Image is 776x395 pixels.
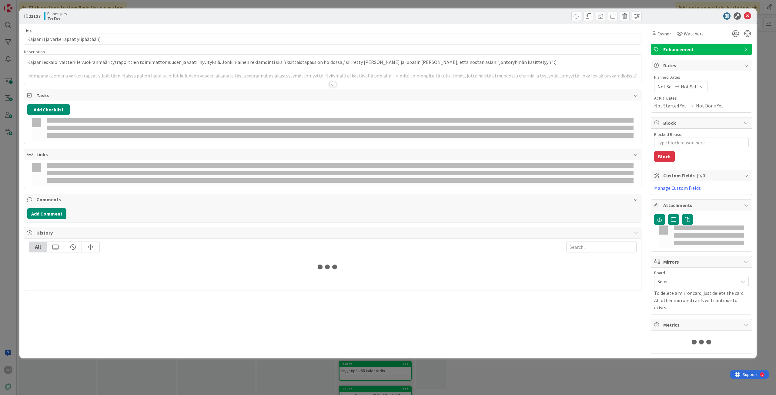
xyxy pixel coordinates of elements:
span: Tasks [36,92,630,99]
label: Blocked Reason [654,132,684,137]
button: Block [654,151,675,162]
label: Title [24,28,32,34]
span: ( 0/0 ) [697,173,707,179]
span: Attachments [663,202,741,209]
span: ID [24,12,41,20]
p: Kajaani eskaloi valtterille vuokranmääritysraporttien toimimattomuuden ja vaatii hyvityksiä. Jonk... [27,59,638,66]
span: Not Done Yet [696,102,723,109]
span: Not Set [681,83,697,90]
span: Not Set [657,83,674,90]
span: Block [663,119,741,127]
input: type card name here... [24,34,641,44]
span: Bisnes jory [47,11,67,16]
button: Add Comment [27,208,66,219]
span: Board [654,271,665,275]
a: Manage Custom Fields [654,185,701,191]
span: Support [13,1,28,8]
span: Dates [663,62,741,69]
span: Select... [657,277,735,286]
b: To Do [47,16,67,21]
div: 1 [32,2,33,7]
span: Metrics [663,321,741,328]
span: Owner [657,30,671,37]
span: Links [36,151,630,158]
span: History [36,229,630,236]
div: All [29,242,47,252]
input: Search... [566,242,637,252]
p: To delete a mirror card, just delete the card. All other mirrored cards will continue to exists. [654,289,749,311]
span: Description [24,49,45,54]
b: 23127 [28,13,41,19]
span: Custom Fields [663,172,741,179]
span: Actual Dates [654,95,749,101]
span: Mirrors [663,258,741,265]
span: Comments [36,196,630,203]
span: Watchers [684,30,704,37]
span: Not Started Yet [654,102,686,109]
span: Enhancement [663,46,741,53]
button: Add Checklist [27,104,70,115]
span: Planned Dates [654,74,749,81]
